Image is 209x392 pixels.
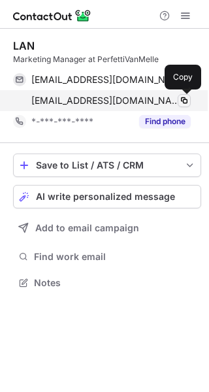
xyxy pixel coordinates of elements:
[36,191,175,202] span: AI write personalized message
[13,274,201,292] button: Notes
[13,154,201,177] button: save-profile-one-click
[34,277,196,289] span: Notes
[31,74,181,86] span: [EMAIL_ADDRESS][DOMAIN_NAME]
[13,39,35,52] div: LAN
[13,8,91,24] img: ContactOut v5.3.10
[13,185,201,208] button: AI write personalized message
[34,251,196,263] span: Find work email
[35,223,139,233] span: Add to email campaign
[13,54,201,65] div: Marketing Manager at PerfettiVanMelle
[139,115,191,128] button: Reveal Button
[13,248,201,266] button: Find work email
[13,216,201,240] button: Add to email campaign
[36,160,178,171] div: Save to List / ATS / CRM
[31,95,181,106] span: [EMAIL_ADDRESS][DOMAIN_NAME]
